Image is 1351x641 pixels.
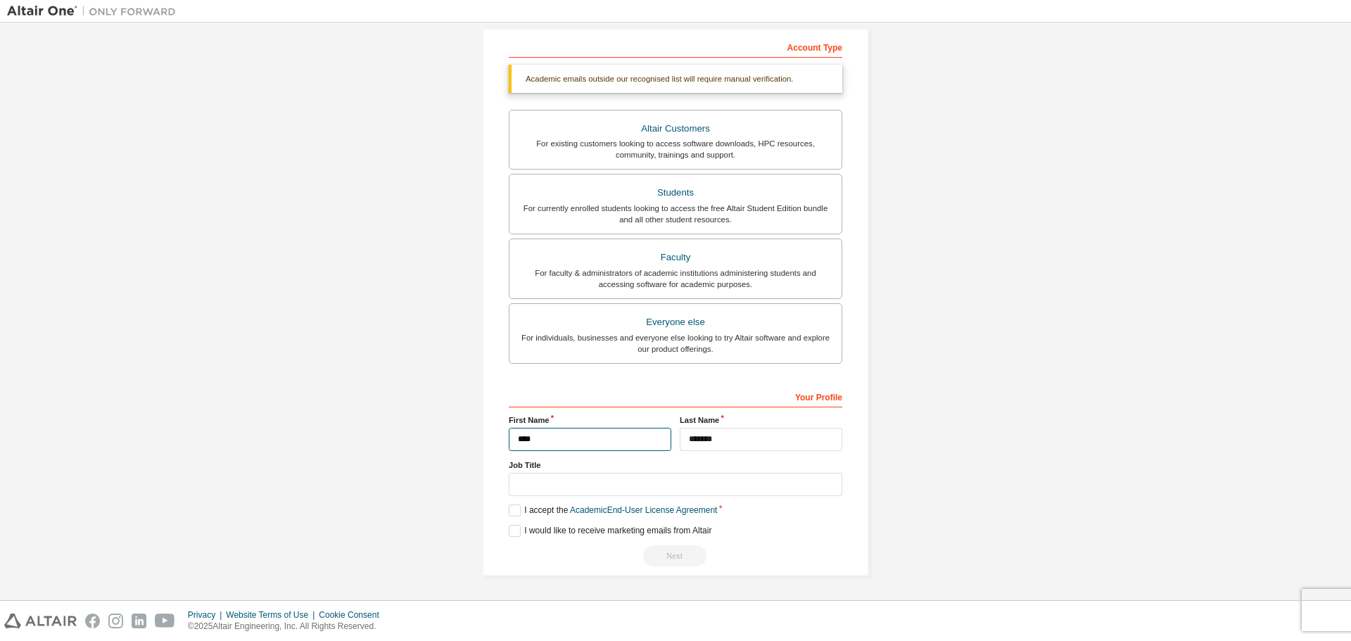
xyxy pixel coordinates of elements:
div: For individuals, businesses and everyone else looking to try Altair software and explore our prod... [518,332,833,355]
div: Read and acccept EULA to continue [509,545,842,566]
img: altair_logo.svg [4,614,77,628]
div: Faculty [518,248,833,267]
div: Everyone else [518,312,833,332]
div: Website Terms of Use [226,609,319,621]
p: © 2025 Altair Engineering, Inc. All Rights Reserved. [188,621,388,633]
label: First Name [509,414,671,426]
div: Altair Customers [518,119,833,139]
div: Students [518,183,833,203]
div: Cookie Consent [319,609,387,621]
div: For faculty & administrators of academic institutions administering students and accessing softwa... [518,267,833,290]
img: instagram.svg [108,614,123,628]
img: facebook.svg [85,614,100,628]
img: Altair One [7,4,183,18]
img: linkedin.svg [132,614,146,628]
img: youtube.svg [155,614,175,628]
label: I accept the [509,504,717,516]
div: Your Profile [509,385,842,407]
div: Academic emails outside our recognised list will require manual verification. [509,65,842,93]
div: Privacy [188,609,226,621]
label: Last Name [680,414,842,426]
div: For existing customers looking to access software downloads, HPC resources, community, trainings ... [518,138,833,160]
label: I would like to receive marketing emails from Altair [509,525,711,537]
a: Academic End-User License Agreement [570,505,717,515]
div: Account Type [509,35,842,58]
div: For currently enrolled students looking to access the free Altair Student Edition bundle and all ... [518,203,833,225]
label: Job Title [509,459,842,471]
